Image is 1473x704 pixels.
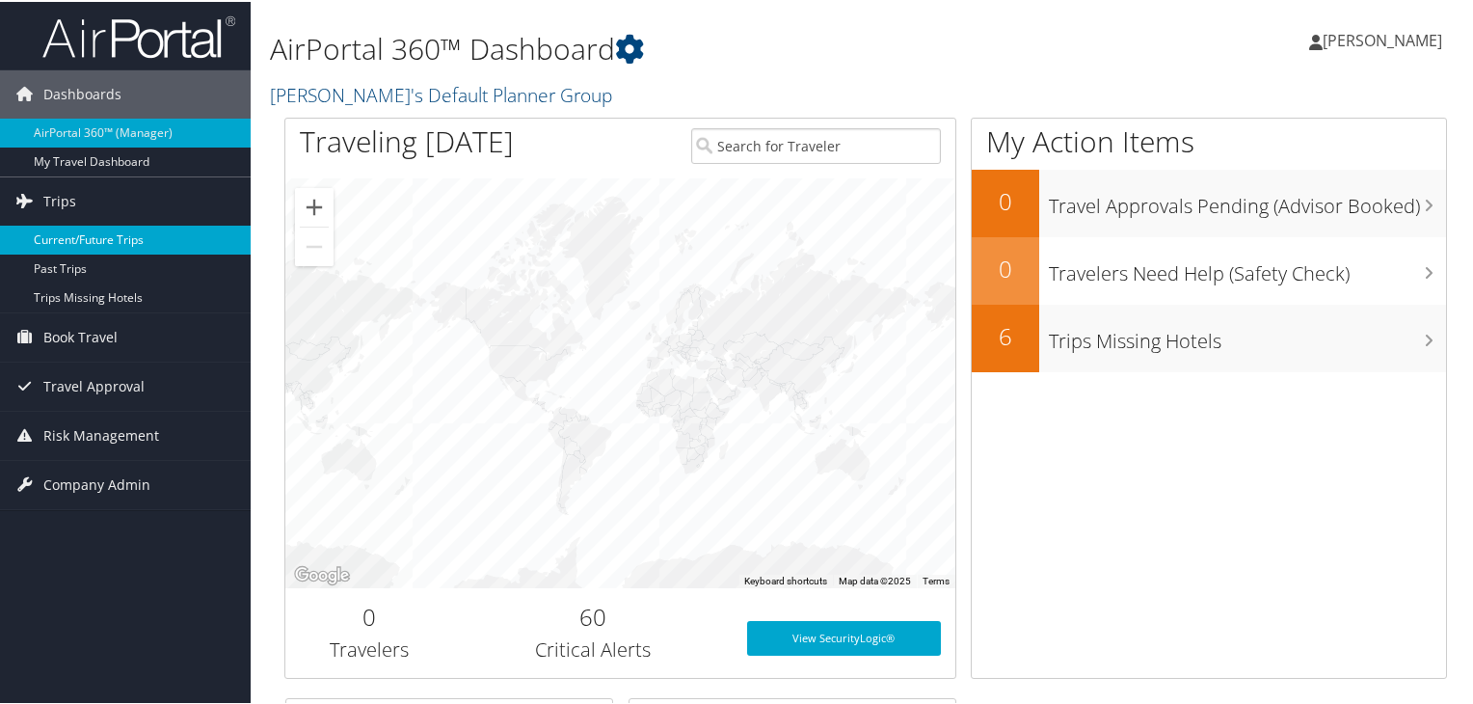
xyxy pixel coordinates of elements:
[270,80,617,106] a: [PERSON_NAME]'s Default Planner Group
[468,635,718,662] h3: Critical Alerts
[270,27,1064,68] h1: AirPortal 360™ Dashboard
[43,361,145,409] span: Travel Approval
[972,235,1446,303] a: 0Travelers Need Help (Safety Check)
[1309,10,1461,68] a: [PERSON_NAME]
[43,176,76,224] span: Trips
[972,303,1446,370] a: 6Trips Missing Hotels
[468,599,718,632] h2: 60
[300,120,514,160] h1: Traveling [DATE]
[972,120,1446,160] h1: My Action Items
[43,459,150,507] span: Company Admin
[691,126,942,162] input: Search for Traveler
[290,561,354,586] a: Open this area in Google Maps (opens a new window)
[295,226,334,264] button: Zoom out
[1049,316,1446,353] h3: Trips Missing Hotels
[295,186,334,225] button: Zoom in
[744,573,827,586] button: Keyboard shortcuts
[972,251,1039,284] h2: 0
[42,13,235,58] img: airportal-logo.png
[747,619,942,654] a: View SecurityLogic®
[300,599,439,632] h2: 0
[923,574,950,584] a: Terms (opens in new tab)
[1323,28,1442,49] span: [PERSON_NAME]
[972,168,1446,235] a: 0Travel Approvals Pending (Advisor Booked)
[300,635,439,662] h3: Travelers
[1049,249,1446,285] h3: Travelers Need Help (Safety Check)
[290,561,354,586] img: Google
[839,574,911,584] span: Map data ©2025
[43,68,121,117] span: Dashboards
[972,183,1039,216] h2: 0
[43,410,159,458] span: Risk Management
[1049,181,1446,218] h3: Travel Approvals Pending (Advisor Booked)
[972,318,1039,351] h2: 6
[43,311,118,360] span: Book Travel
